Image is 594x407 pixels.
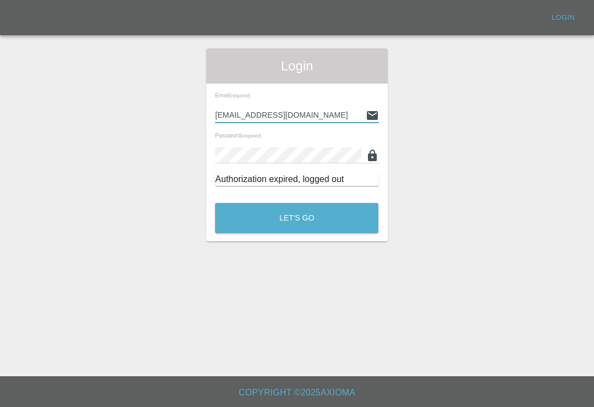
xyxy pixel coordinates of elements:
[215,203,378,233] button: Let's Go
[546,9,581,26] a: Login
[241,134,261,139] small: (required)
[230,94,250,98] small: (required)
[215,173,378,186] div: Authorization expired, logged out
[215,132,261,139] span: Password
[9,385,585,400] h6: Copyright © 2025 Axioma
[215,57,378,75] span: Login
[215,92,250,98] span: Email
